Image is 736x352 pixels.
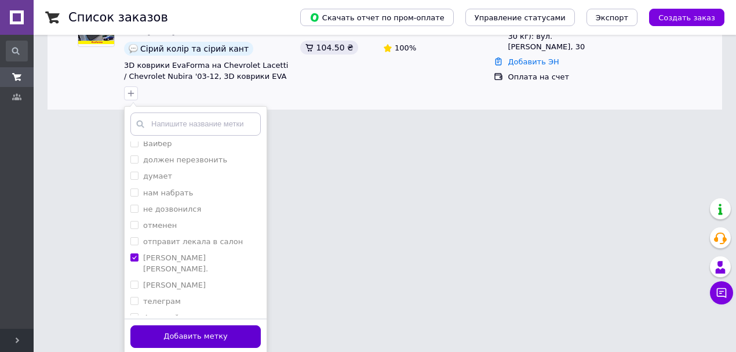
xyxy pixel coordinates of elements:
[143,172,172,180] label: думает
[710,281,733,304] button: Чат с покупателем
[130,325,261,348] button: Добавить метку
[658,13,715,22] span: Создать заказ
[143,297,181,306] label: телеграм
[68,10,168,24] h1: Список заказов
[475,13,566,22] span: Управление статусами
[465,9,575,26] button: Управление статусами
[124,61,288,81] a: 3D коврики EvaForma на Chevrolet Lacetti / Chevrolet Nubira '03-12, 3D коврики EVA
[130,113,261,136] input: Напишите название метки
[143,155,227,164] label: должен перезвонить
[143,313,184,322] label: Фото сайт
[143,281,206,289] label: [PERSON_NAME]
[143,253,208,273] label: [PERSON_NAME] [PERSON_NAME].
[143,139,172,148] label: Вайбер
[300,41,358,55] div: 104.50 ₴
[309,12,444,23] span: Скачать отчет по пром-оплате
[596,13,628,22] span: Экспорт
[508,57,559,66] a: Добавить ЭН
[140,44,249,53] span: Сірий колір та сірий кант
[649,9,724,26] button: Создать заказ
[395,43,416,52] span: 100%
[124,27,175,36] span: 15:39[DATE]
[143,221,177,230] label: отменен
[508,20,618,52] div: Верхньодніпровськ, №2 (до 30 кг): вул. [PERSON_NAME], 30
[143,237,243,246] label: отправит лекала в салон
[129,44,138,53] img: :speech_balloon:
[300,9,454,26] button: Скачать отчет по пром-оплате
[508,72,618,82] div: Оплата на счет
[586,9,637,26] button: Экспорт
[143,205,201,213] label: не дозвонился
[637,13,724,21] a: Создать заказ
[143,188,193,197] label: нам набрать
